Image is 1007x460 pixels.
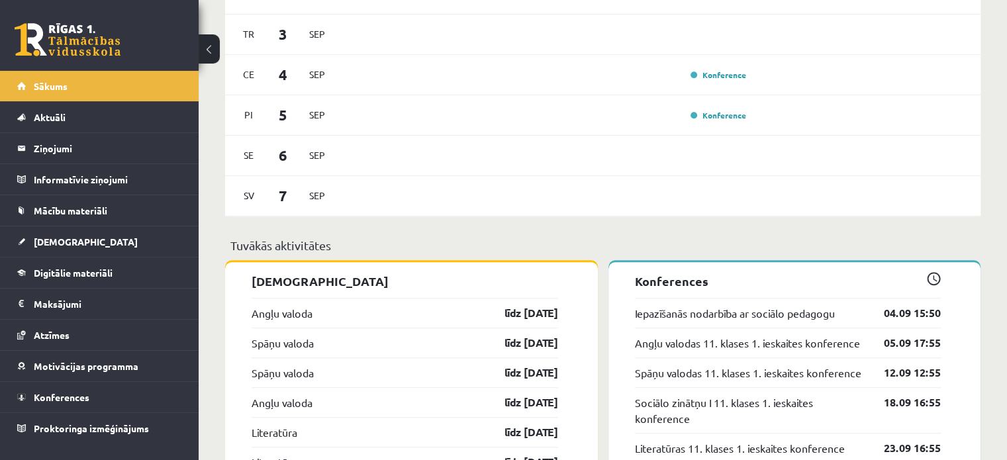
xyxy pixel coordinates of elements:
legend: Informatīvie ziņojumi [34,164,182,195]
a: Atzīmes [17,320,182,350]
p: Tuvākās aktivitātes [230,236,975,254]
span: Sep [303,64,331,85]
span: Sep [303,145,331,165]
span: Motivācijas programma [34,360,138,372]
a: [DEMOGRAPHIC_DATA] [17,226,182,257]
span: 5 [263,104,304,126]
a: Spāņu valodas 11. klases 1. ieskaites konference [635,365,861,381]
a: Konference [691,69,746,80]
span: Sv [235,185,263,206]
a: līdz [DATE] [481,335,558,351]
a: Proktoringa izmēģinājums [17,413,182,443]
span: Aktuāli [34,111,66,123]
span: 4 [263,64,304,85]
a: Aktuāli [17,102,182,132]
span: Proktoringa izmēģinājums [34,422,149,434]
a: Sociālo zinātņu I 11. klases 1. ieskaites konference [635,394,865,426]
p: [DEMOGRAPHIC_DATA] [252,272,558,290]
a: Angļu valodas 11. klases 1. ieskaites konference [635,335,860,351]
span: [DEMOGRAPHIC_DATA] [34,236,138,248]
a: Angļu valoda [252,305,312,321]
span: Sākums [34,80,68,92]
a: 05.09 17:55 [864,335,941,351]
a: 23.09 16:55 [864,440,941,456]
span: Sep [303,105,331,125]
span: Atzīmes [34,329,70,341]
a: Angļu valoda [252,394,312,410]
a: 12.09 12:55 [864,365,941,381]
span: 6 [263,144,304,166]
a: Digitālie materiāli [17,257,182,288]
span: Mācību materiāli [34,205,107,216]
a: Maksājumi [17,289,182,319]
span: Tr [235,24,263,44]
span: Se [235,145,263,165]
a: līdz [DATE] [481,305,558,321]
a: 04.09 15:50 [864,305,941,321]
a: Spāņu valoda [252,365,314,381]
a: Iepazīšanās nodarbība ar sociālo pedagogu [635,305,835,321]
a: Motivācijas programma [17,351,182,381]
a: Rīgas 1. Tālmācības vidusskola [15,23,120,56]
span: Sep [303,185,331,206]
span: 7 [263,185,304,207]
a: Literatūras 11. klases 1. ieskaites konference [635,440,845,456]
a: Sākums [17,71,182,101]
span: 3 [263,23,304,45]
legend: Maksājumi [34,289,182,319]
p: Konferences [635,272,941,290]
span: Sep [303,24,331,44]
a: Literatūra [252,424,297,440]
a: līdz [DATE] [481,365,558,381]
a: Ziņojumi [17,133,182,163]
span: Konferences [34,391,89,403]
span: Ce [235,64,263,85]
legend: Ziņojumi [34,133,182,163]
span: Pi [235,105,263,125]
a: Informatīvie ziņojumi [17,164,182,195]
a: līdz [DATE] [481,424,558,440]
a: 18.09 16:55 [864,394,941,410]
a: Konference [691,110,746,120]
a: Konferences [17,382,182,412]
span: Digitālie materiāli [34,267,113,279]
a: Mācību materiāli [17,195,182,226]
a: līdz [DATE] [481,394,558,410]
a: Spāņu valoda [252,335,314,351]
